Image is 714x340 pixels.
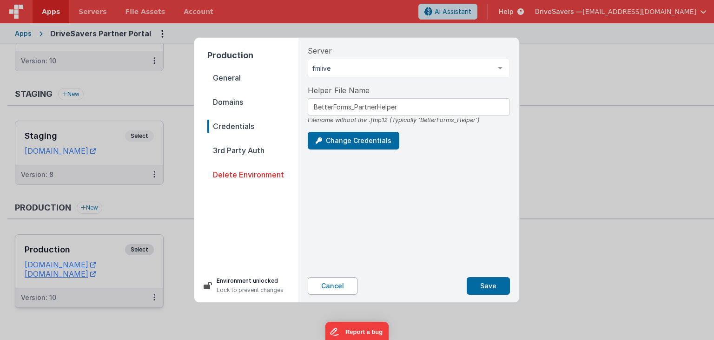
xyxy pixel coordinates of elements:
button: Change Credentials [308,132,399,150]
span: General [207,71,298,84]
span: fmlive [312,64,491,73]
span: Credentials [207,120,298,133]
button: Cancel [308,277,357,295]
div: Filename without the .fmp12 (Typically 'BetterForms_Helper') [308,116,510,124]
span: Domains [207,95,298,109]
p: Environment unlocked [217,276,284,286]
span: 3rd Party Auth [207,144,298,157]
input: Enter BetterForms Helper Name [308,98,510,116]
p: Lock to prevent changes [217,286,284,295]
button: Save [467,277,510,295]
span: Server [308,45,332,56]
span: Helper File Name [308,85,370,96]
h2: Production [207,49,298,62]
span: Delete Environment [207,168,298,181]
